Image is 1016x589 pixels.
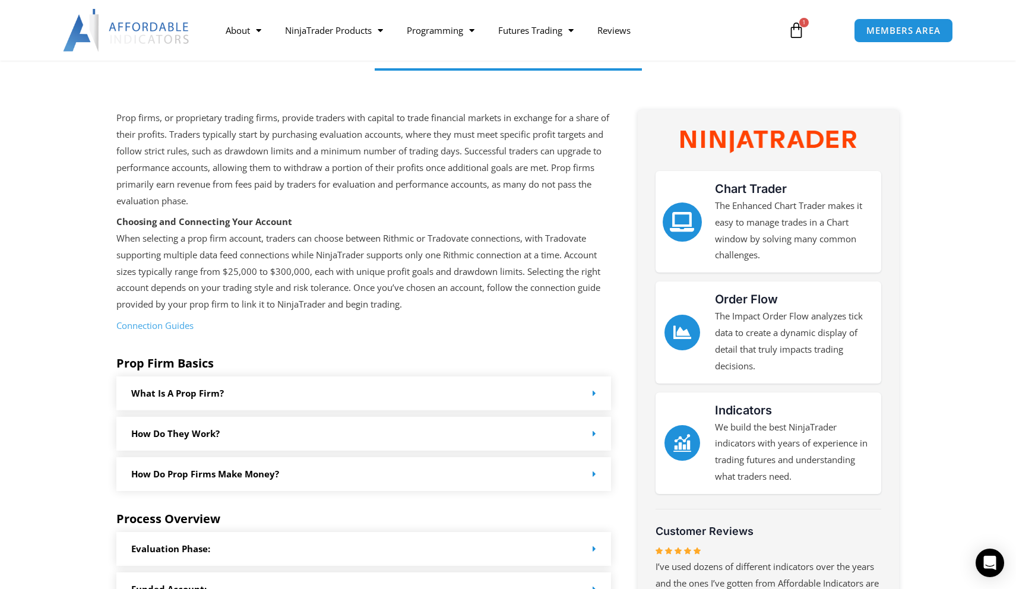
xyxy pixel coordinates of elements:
img: NinjaTrader Wordmark color RGB | Affordable Indicators – NinjaTrader [681,131,856,153]
a: Reviews [585,17,642,44]
a: Indicators [715,403,772,417]
h3: Customer Reviews [656,524,881,538]
span: MEMBERS AREA [866,26,941,35]
p: The Impact Order Flow analyzes tick data to create a dynamic display of detail that truly impacts... [715,308,872,374]
div: What is a prop firm? [116,376,612,410]
img: LogoAI | Affordable Indicators – NinjaTrader [63,9,191,52]
a: About [214,17,273,44]
a: How do Prop Firms make money? [131,468,279,480]
a: What is a prop firm? [131,387,224,399]
span: 1 [799,18,809,27]
a: Order Flow [664,315,700,350]
nav: Menu [214,17,774,44]
a: Chart Trader [663,202,702,242]
div: How Do they work? [116,417,612,451]
p: The Enhanced Chart Trader makes it easy to manage trades in a Chart window by solving many common... [715,198,872,264]
p: When selecting a prop firm account, traders can choose between Rithmic or Tradovate connections, ... [116,214,612,313]
a: Evaluation Phase: [131,543,210,555]
div: Evaluation Phase: [116,532,612,566]
strong: Choosing and Connecting Your Account [116,216,292,227]
a: Chart Trader [715,182,787,196]
a: NinjaTrader Products [273,17,395,44]
p: Prop firms, or proprietary trading firms, provide traders with capital to trade financial markets... [116,110,612,209]
a: MEMBERS AREA [854,18,953,43]
h5: Prop Firm Basics [116,356,612,370]
a: 1 [770,13,822,47]
a: How Do they work? [131,427,220,439]
div: Open Intercom Messenger [976,549,1004,577]
a: Indicators [664,425,700,461]
a: Programming [395,17,486,44]
a: Connection Guides [116,319,194,331]
div: How do Prop Firms make money? [116,457,612,491]
a: Futures Trading [486,17,585,44]
a: Order Flow [715,292,778,306]
h5: Process Overview [116,512,612,526]
p: We build the best NinjaTrader indicators with years of experience in trading futures and understa... [715,419,872,485]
